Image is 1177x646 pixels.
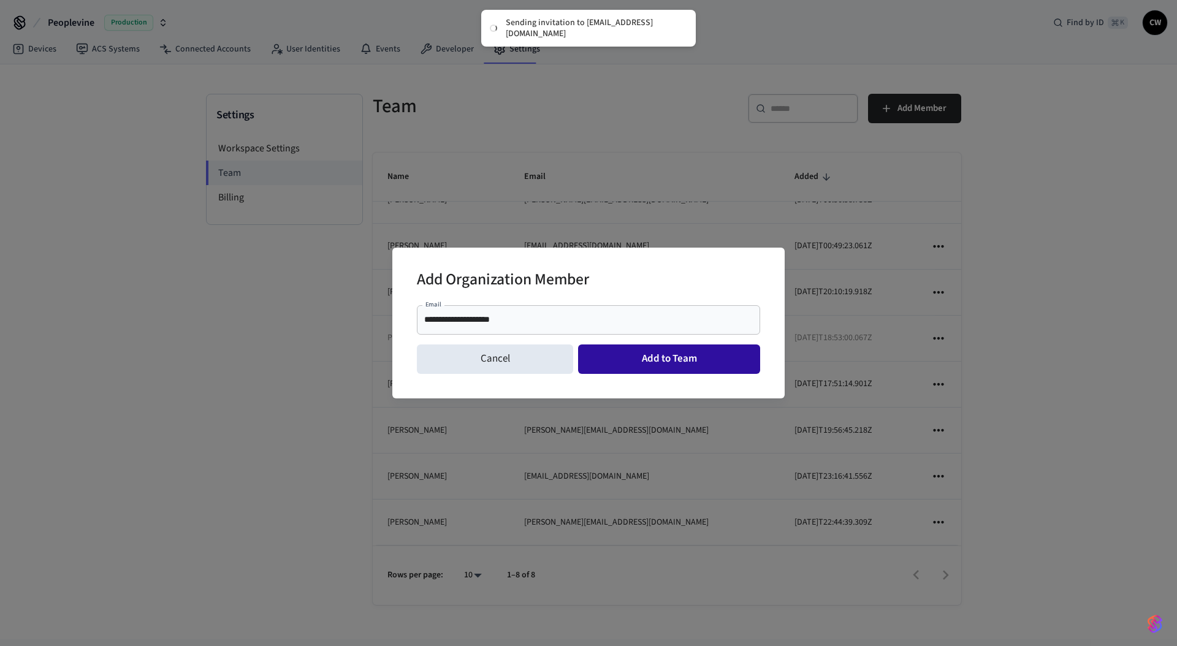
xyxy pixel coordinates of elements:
h2: Add Organization Member [417,262,589,300]
img: SeamLogoGradient.69752ec5.svg [1148,614,1162,634]
div: Sending invitation to [EMAIL_ADDRESS][DOMAIN_NAME] [506,17,684,39]
button: Cancel [417,344,573,374]
label: Email [425,300,441,309]
button: Add to Team [578,344,760,374]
